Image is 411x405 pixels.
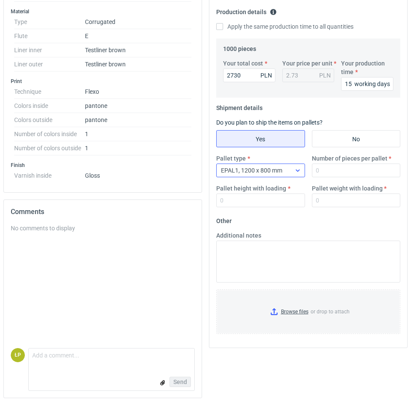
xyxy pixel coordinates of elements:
[14,85,85,99] dt: Technique
[282,59,332,68] label: Your price per unit
[216,231,261,240] label: Additional notes
[11,348,25,362] div: Łukasz Postawa
[216,119,323,126] label: Do you plan to ship the items on pallets?
[312,154,387,163] label: Number of pieces per pallet
[85,141,191,155] dd: 1
[14,113,85,127] dt: Colors outside
[216,214,232,224] legend: Other
[216,154,246,163] label: Pallet type
[354,80,390,88] div: working days
[11,348,25,362] figcaption: ŁP
[260,71,272,80] div: PLN
[216,101,263,111] legend: Shipment details
[312,194,401,207] input: 0
[216,22,354,31] label: Apply the same production time to all quantities
[11,224,195,232] div: No comments to display
[85,43,191,57] dd: Testliner brown
[14,43,85,57] dt: Liner inner
[85,29,191,43] dd: E
[223,59,263,68] label: Your total cost
[217,290,400,334] label: or drop to attach
[85,169,191,179] dd: Gloss
[14,141,85,155] dt: Number of colors outside
[169,377,191,387] button: Send
[216,130,305,147] label: Yes
[341,59,393,76] label: Your production time
[85,113,191,127] dd: pantone
[14,99,85,113] dt: Colors inside
[319,71,331,80] div: PLN
[85,57,191,71] dd: Testliner brown
[14,29,85,43] dt: Flute
[14,57,85,71] dt: Liner outer
[216,5,277,15] legend: Production details
[14,127,85,141] dt: Number of colors inside
[341,77,393,91] input: 0
[85,85,191,99] dd: Flexo
[85,99,191,113] dd: pantone
[216,184,286,193] label: Pallet height with loading
[216,194,305,207] input: 0
[312,130,401,147] label: No
[221,167,282,174] span: EPAL1, 1200 x 800 mm
[223,42,256,52] legend: 1000 pieces
[312,164,401,177] input: 0
[14,15,85,29] dt: Type
[85,15,191,29] dd: Corrugated
[85,127,191,141] dd: 1
[11,8,195,15] h3: Material
[11,207,195,217] h2: Comments
[14,169,85,179] dt: Varnish inside
[223,68,275,82] input: 0
[11,162,195,169] h3: Finish
[173,379,187,385] span: Send
[312,184,383,193] label: Pallet weight with loading
[11,78,195,85] h3: Print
